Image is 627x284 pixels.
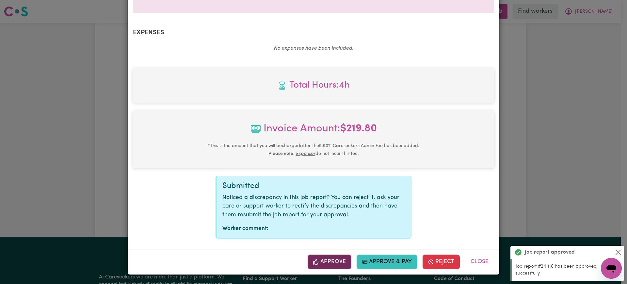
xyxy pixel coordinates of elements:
button: Close [614,248,622,256]
button: Approve & Pay [357,255,418,269]
span: Submitted [222,182,259,190]
iframe: Button to launch messaging window [601,258,622,279]
button: Close [465,255,494,269]
button: Reject [423,255,460,269]
strong: Worker comment: [222,226,268,231]
small: This is the amount that you will be charged after the 9.90 % Careseekers Admin Fee has been added... [208,143,419,156]
em: No expenses have been included. [274,46,353,51]
span: Total hours worked: 4 hours [138,78,489,92]
b: Please note: [268,151,295,156]
b: $ 219.80 [340,124,377,134]
p: Noticed a discrepancy in this job report? You can reject it, ask your care or support worker to r... [222,193,406,219]
button: Approve [308,255,351,269]
u: Expenses [296,151,315,156]
strong: Job report approved [525,248,575,256]
span: Invoice Amount: [138,121,489,142]
p: Job report #241116 has been approved successfully [516,263,620,277]
h2: Expenses [133,29,494,37]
